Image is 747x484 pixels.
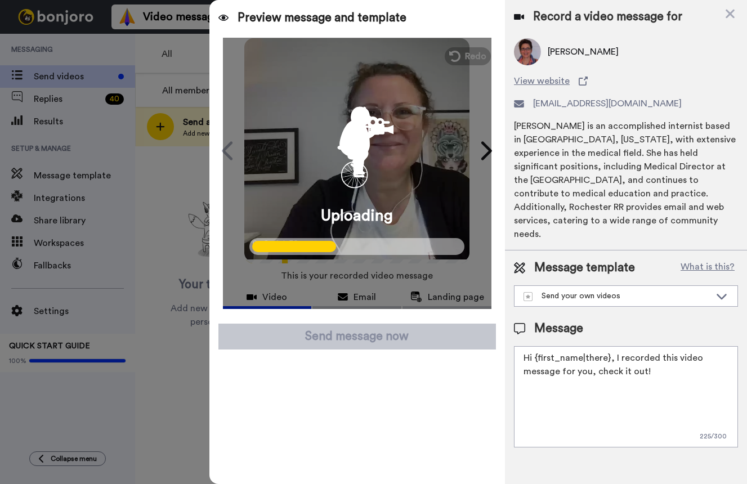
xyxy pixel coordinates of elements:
[677,259,738,276] button: What is this?
[533,97,682,110] span: [EMAIL_ADDRESS][DOMAIN_NAME]
[534,259,635,276] span: Message template
[514,119,738,241] div: [PERSON_NAME] is an accomplished internist based in [GEOGRAPHIC_DATA], [US_STATE], with extensive...
[321,204,393,227] span: Uploading
[514,74,570,88] span: View website
[524,292,533,301] img: demo-template.svg
[534,320,583,337] span: Message
[306,92,408,193] div: animation
[514,74,738,88] a: View website
[514,346,738,447] textarea: Hi {first_name|there}, I recorded this video message for you, check it out!
[524,290,710,302] div: Send your own videos
[218,324,496,349] button: Send message now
